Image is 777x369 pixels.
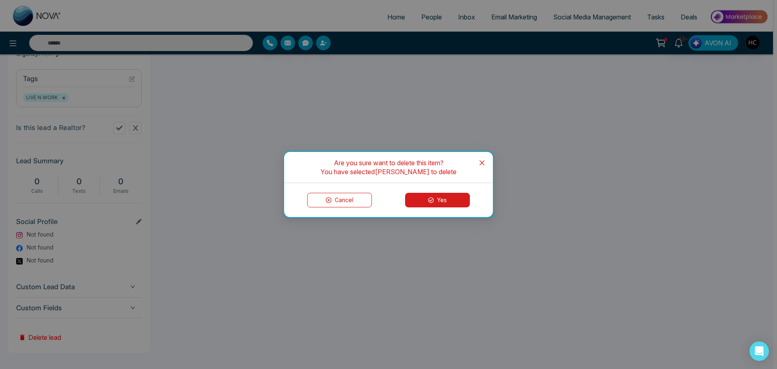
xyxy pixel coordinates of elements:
[307,193,372,207] button: Cancel
[405,193,470,207] button: Yes
[749,341,769,361] div: Open Intercom Messenger
[471,152,493,174] button: Close
[479,160,485,166] span: close
[300,158,477,176] div: Are you sure want to delete this item? You have selected [PERSON_NAME] to delete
